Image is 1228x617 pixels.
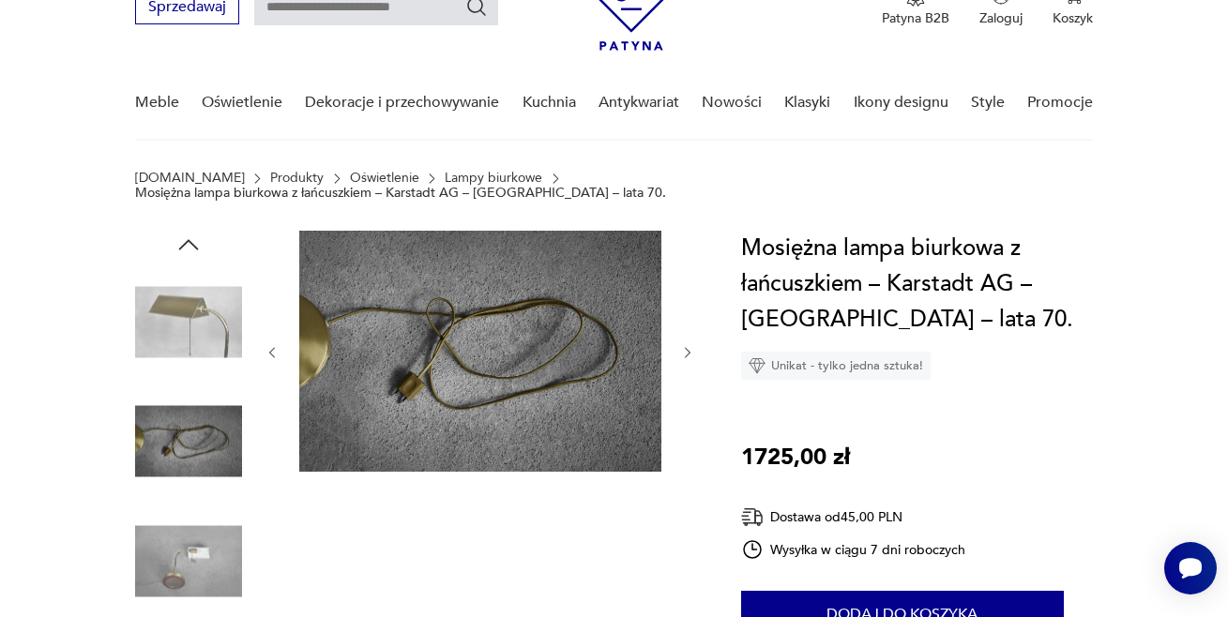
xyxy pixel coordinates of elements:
[741,231,1124,338] h1: Mosiężna lampa biurkowa z łańcuszkiem – Karstadt AG – [GEOGRAPHIC_DATA] – lata 70.
[749,357,766,374] img: Ikona diamentu
[135,388,242,495] img: Zdjęcie produktu Mosiężna lampa biurkowa z łańcuszkiem – Karstadt AG – Niemcy – lata 70.
[299,231,661,472] img: Zdjęcie produktu Mosiężna lampa biurkowa z łańcuszkiem – Karstadt AG – Niemcy – lata 70.
[135,507,242,614] img: Zdjęcie produktu Mosiężna lampa biurkowa z łańcuszkiem – Karstadt AG – Niemcy – lata 70.
[1053,9,1093,27] p: Koszyk
[135,2,239,15] a: Sprzedawaj
[741,505,966,529] div: Dostawa od 45,00 PLN
[741,505,764,529] img: Ikona dostawy
[882,9,949,27] p: Patyna B2B
[135,268,242,375] img: Zdjęcie produktu Mosiężna lampa biurkowa z łańcuszkiem – Karstadt AG – Niemcy – lata 70.
[1164,542,1217,594] iframe: Smartsupp widget button
[135,171,245,186] a: [DOMAIN_NAME]
[741,440,850,475] p: 1725,00 zł
[741,352,931,380] div: Unikat - tylko jedna sztuka!
[305,67,499,139] a: Dekoracje i przechowywanie
[1027,67,1093,139] a: Promocje
[702,67,762,139] a: Nowości
[599,67,679,139] a: Antykwariat
[350,171,419,186] a: Oświetlenie
[854,67,948,139] a: Ikony designu
[523,67,576,139] a: Kuchnia
[971,67,1005,139] a: Style
[741,538,966,561] div: Wysyłka w ciągu 7 dni roboczych
[979,9,1023,27] p: Zaloguj
[135,67,179,139] a: Meble
[135,186,666,201] p: Mosiężna lampa biurkowa z łańcuszkiem – Karstadt AG – [GEOGRAPHIC_DATA] – lata 70.
[445,171,542,186] a: Lampy biurkowe
[202,67,282,139] a: Oświetlenie
[270,171,324,186] a: Produkty
[784,67,830,139] a: Klasyki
